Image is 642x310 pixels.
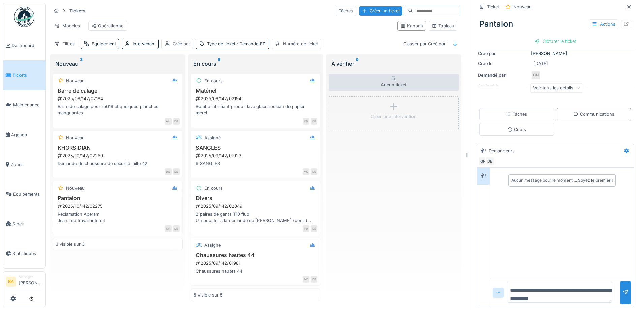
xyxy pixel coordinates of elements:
[11,132,43,138] span: Agenda
[56,103,180,116] div: Barre de calage pour rb019 et quelques planches manquantes
[359,6,402,16] div: Créer un ticket
[66,135,85,141] div: Nouveau
[56,241,85,247] div: 3 visible sur 3
[91,23,124,29] div: Opérationnel
[51,39,78,49] div: Filtres
[303,276,309,283] div: MD
[194,252,318,258] h3: Chaussures hautes 44
[13,102,43,108] span: Maintenance
[432,23,454,29] div: Tableau
[165,168,172,175] div: DE
[477,15,634,33] div: Pantalon
[207,40,266,47] div: Type de ticket
[3,149,45,179] a: Zones
[204,185,223,191] div: En cours
[478,72,528,78] div: Demandé par
[165,225,172,232] div: GN
[57,203,180,209] div: 2025/10/142/02275
[14,7,34,27] img: Badge_color-CXgf-gQk.svg
[204,78,223,84] div: En cours
[13,191,43,197] span: Équipements
[311,276,317,283] div: DE
[66,185,85,191] div: Nouveau
[195,152,318,159] div: 2025/09/142/01923
[336,6,356,16] div: Tâches
[173,168,180,175] div: DE
[195,203,318,209] div: 2025/09/142/02049
[513,4,532,10] div: Nouveau
[3,120,45,149] a: Agenda
[331,60,456,68] div: À vérifier
[173,118,180,125] div: DE
[6,277,16,287] li: BA
[12,42,43,49] span: Dashboard
[56,211,180,224] div: Réclamation Aperam Jeans de travail interdit
[11,161,43,168] span: Zones
[531,71,541,80] div: GN
[303,225,309,232] div: FD
[3,31,45,60] a: Dashboard
[371,113,417,120] div: Créer une intervention
[478,50,528,57] div: Créé par
[3,179,45,209] a: Équipements
[507,126,526,133] div: Coûts
[194,195,318,201] h3: Divers
[485,157,494,166] div: DE
[195,260,318,266] div: 2025/09/142/01981
[589,19,618,29] div: Actions
[57,95,180,102] div: 2025/09/142/02184
[12,72,43,78] span: Tickets
[506,111,527,117] div: Tâches
[66,78,85,84] div: Nouveau
[400,39,449,49] div: Classer par Créé par
[194,268,318,274] div: Chaussures hautes 44
[173,40,190,47] div: Créé par
[133,40,156,47] div: Intervenant
[3,60,45,90] a: Tickets
[530,83,583,93] div: Voir tous les détails
[194,88,318,94] h3: Matériel
[478,50,633,57] div: [PERSON_NAME]
[57,152,180,159] div: 2025/10/142/02269
[92,40,116,47] div: Équipement
[532,37,579,46] div: Clôturer le ticket
[511,177,613,184] div: Aucun message pour le moment … Soyez le premier !
[195,95,318,102] div: 2025/09/142/02194
[194,103,318,116] div: Bombe lubrifiant produit lave glace rouleau de papier merci
[204,242,221,248] div: Assigné
[193,60,318,68] div: En cours
[173,225,180,232] div: DE
[329,74,459,91] div: Aucun ticket
[194,145,318,151] h3: SANGLES
[51,21,83,31] div: Modèles
[283,40,318,47] div: Numéro de ticket
[235,41,266,46] span: : Demande EPI
[311,225,317,232] div: DE
[311,118,317,125] div: DE
[194,291,223,298] div: 5 visible sur 5
[487,4,499,10] div: Ticket
[19,274,43,279] div: Manager
[204,135,221,141] div: Assigné
[311,168,317,175] div: DE
[56,88,180,94] h3: Barre de calage
[67,8,88,14] strong: Tickets
[12,250,43,257] span: Statistiques
[56,160,180,167] div: Demande de chaussure de sécurité taille 42
[303,118,309,125] div: CD
[3,90,45,120] a: Maintenance
[12,221,43,227] span: Stock
[194,211,318,224] div: 2 paires de gants T10 fluo Un booster a la demande de [PERSON_NAME] (boels) voir lien si possible...
[3,209,45,238] a: Stock
[478,60,528,67] div: Créé le
[56,195,180,201] h3: Pantalon
[56,145,180,151] h3: KHORSIDIAN
[19,274,43,289] li: [PERSON_NAME]
[6,274,43,290] a: BA Manager[PERSON_NAME]
[303,168,309,175] div: VK
[218,60,220,68] sup: 5
[478,157,488,166] div: GN
[3,238,45,268] a: Statistiques
[80,60,83,68] sup: 3
[400,23,423,29] div: Kanban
